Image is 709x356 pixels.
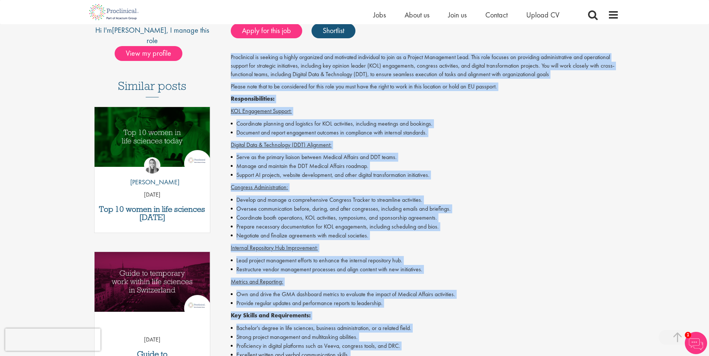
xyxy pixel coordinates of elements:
[231,278,283,285] span: Metrics and Reporting:
[485,10,508,20] a: Contact
[231,299,619,308] li: Provide regular updates and performance reports to leadership.
[231,128,619,137] li: Document and report engagement outcomes in compliance with internal standards.
[112,25,166,35] a: [PERSON_NAME]
[231,311,311,319] strong: Key Skills and Requirements:
[312,23,355,38] a: Shortlist
[231,244,318,252] span: Internal Repository Hub Improvement:
[95,252,210,318] a: Link to a post
[231,82,619,91] p: Please note that to be considered for this role you must have the right to work in this location ...
[90,25,214,46] div: Hi I'm , I manage this role
[231,95,275,103] strong: Responsibilities:
[231,333,619,342] li: Strong project management and multitasking abilities.
[231,265,619,274] li: Restructure vendor management processes and align content with new initiatives.
[448,10,467,20] a: Join us
[115,48,190,57] a: View my profile
[405,10,429,20] a: About us
[231,107,292,115] span: KOL Engagement Support:
[231,290,619,299] li: Own and drive the GMA dashboard metrics to evaluate the impact of Medical Affairs activities.
[125,177,179,187] p: [PERSON_NAME]
[231,171,619,179] li: Support AI projects, website development, and other digital transformation initiatives.
[231,204,619,213] li: Oversee communication before, during, and after congresses, including emails and briefings.
[95,107,210,167] img: Top 10 women in life sciences today
[115,46,182,61] span: View my profile
[5,329,100,351] iframe: reCAPTCHA
[373,10,386,20] a: Jobs
[231,231,619,240] li: Negotiate and finalize agreements with medical societies.
[526,10,559,20] a: Upload CV
[144,157,160,174] img: Hannah Burke
[95,107,210,173] a: Link to a post
[231,141,332,149] span: Digital Data & Technology (DDT) Alignment:
[95,191,210,199] p: [DATE]
[685,332,707,354] img: Chatbot
[231,53,619,79] p: Proclinical is seeking a highly organized and motivated individual to join as a Project Managemen...
[231,153,619,162] li: Serve as the primary liaison between Medical Affairs and DDT teams.
[231,342,619,350] li: Proficiency in digital platforms such as Veeva, congress tools, and DRC.
[118,80,186,97] h3: Similar posts
[95,336,210,344] p: [DATE]
[231,183,288,191] span: Congress Administration:
[231,119,619,128] li: Coordinate planning and logistics for KOL activities, including meetings and bookings.
[231,213,619,222] li: Coordinate booth operations, KOL activities, symposiums, and sponsorship agreements.
[231,23,302,38] a: Apply for this job
[685,332,691,338] span: 1
[231,324,619,333] li: Bachelor's degree in life sciences, business administration, or a related field.
[231,256,619,265] li: Lead project management efforts to enhance the internal repository hub.
[231,195,619,204] li: Develop and manage a comprehensive Congress Tracker to streamline activities.
[98,205,207,221] a: Top 10 women in life sciences [DATE]
[231,162,619,171] li: Manage and maintain the DDT Medical Affairs roadmap.
[231,222,619,231] li: Prepare necessary documentation for KOL engagements, including scheduling and bios.
[125,157,179,191] a: Hannah Burke [PERSON_NAME]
